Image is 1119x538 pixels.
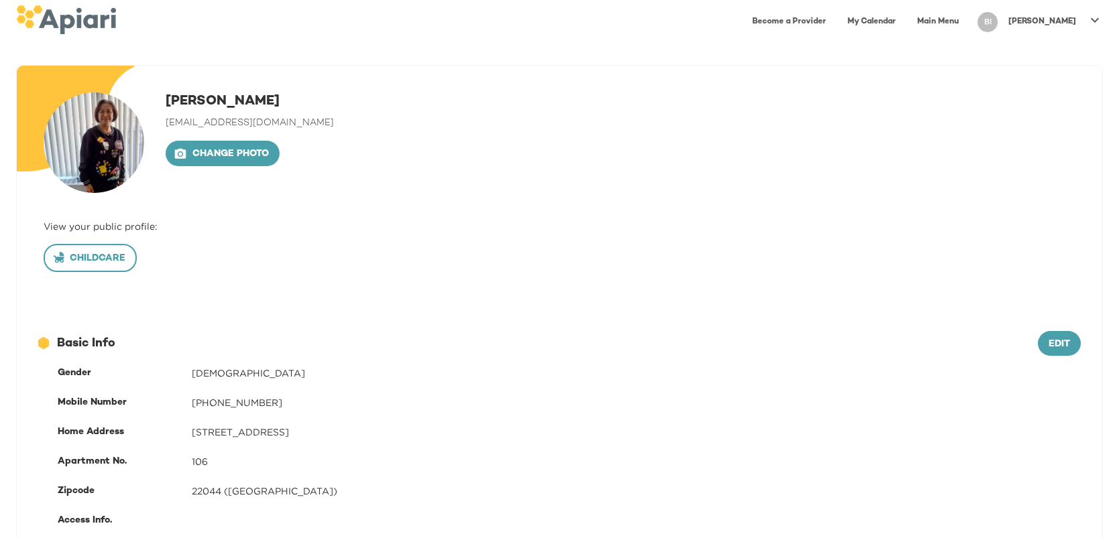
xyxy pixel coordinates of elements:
a: Main Menu [909,8,967,36]
span: Childcare [55,251,125,267]
img: logo [16,5,116,34]
a: My Calendar [839,8,904,36]
a: Become a Provider [744,8,834,36]
h1: [PERSON_NAME] [166,92,334,111]
div: 22044 ([GEOGRAPHIC_DATA]) [192,484,1081,498]
a: Childcare [44,252,137,262]
span: [EMAIL_ADDRESS][DOMAIN_NAME] [166,118,334,128]
div: View your public profile: [44,220,1075,233]
div: Zipcode [58,484,192,498]
div: [PHONE_NUMBER] [192,396,1081,409]
img: user-photo-123-1756860866510.jpeg [44,92,144,193]
div: Access Info. [58,514,192,527]
div: 106 [192,455,1081,468]
div: Gender [58,366,192,380]
div: Basic Info [38,335,1038,352]
button: Childcare [44,244,137,272]
div: [DEMOGRAPHIC_DATA] [192,366,1081,380]
button: Edit [1038,331,1081,356]
div: Home Address [58,425,192,439]
div: [STREET_ADDRESS] [192,425,1081,439]
span: Edit [1049,336,1070,353]
button: Change photo [166,141,280,166]
div: Mobile Number [58,396,192,409]
div: Apartment No. [58,455,192,468]
span: Change photo [176,146,269,163]
div: BI [978,12,998,32]
p: [PERSON_NAME] [1008,16,1076,27]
